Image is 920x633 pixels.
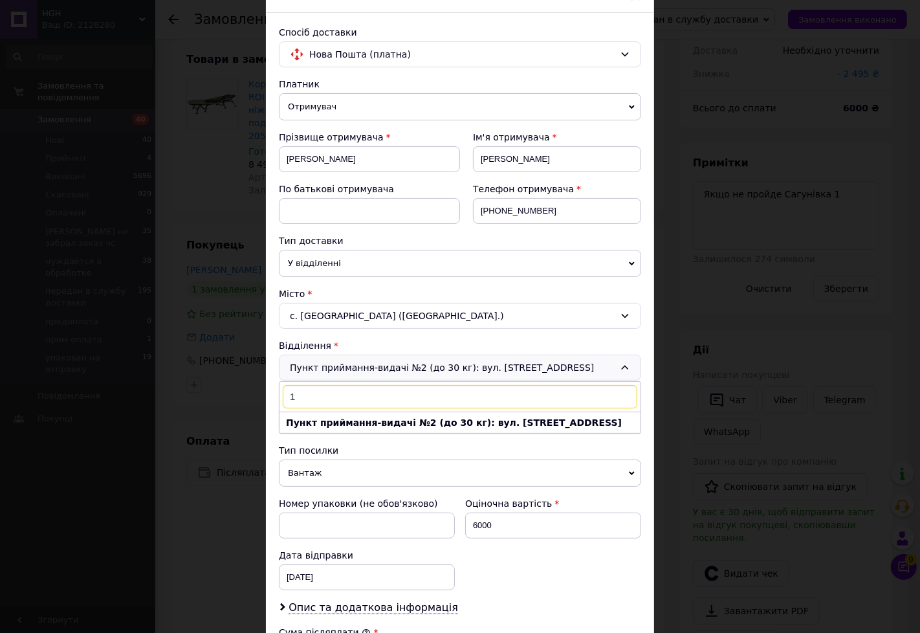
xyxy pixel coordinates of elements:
div: Пункт приймання-видачі №2 (до 30 кг): вул. [STREET_ADDRESS] [279,355,641,381]
span: Тип доставки [279,236,344,246]
span: Платник [279,79,320,89]
span: Прізвище отримувача [279,132,384,142]
div: Дата відправки [279,549,455,562]
b: Пункт приймання-видачі №2 (до 30 кг): вул. [STREET_ADDRESS] [286,417,622,428]
span: Ім'я отримувача [473,132,550,142]
span: Вантаж [279,460,641,487]
div: Оціночна вартість [465,497,641,510]
input: Знайти [283,385,637,408]
span: Нова Пошта (платна) [309,47,615,61]
div: Номер упаковки (не обов'язково) [279,497,455,510]
span: Опис та додаткова інформація [289,601,458,614]
span: У відділенні [279,250,641,277]
span: Тип посилки [279,445,338,456]
div: с. [GEOGRAPHIC_DATA] ([GEOGRAPHIC_DATA].) [279,303,641,329]
input: +380 [473,198,641,224]
div: Відділення [279,339,641,352]
span: Телефон отримувача [473,184,574,194]
div: Спосіб доставки [279,26,641,39]
span: Отримувач [279,93,641,120]
div: Місто [279,287,641,300]
span: По батькові отримувача [279,184,394,194]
